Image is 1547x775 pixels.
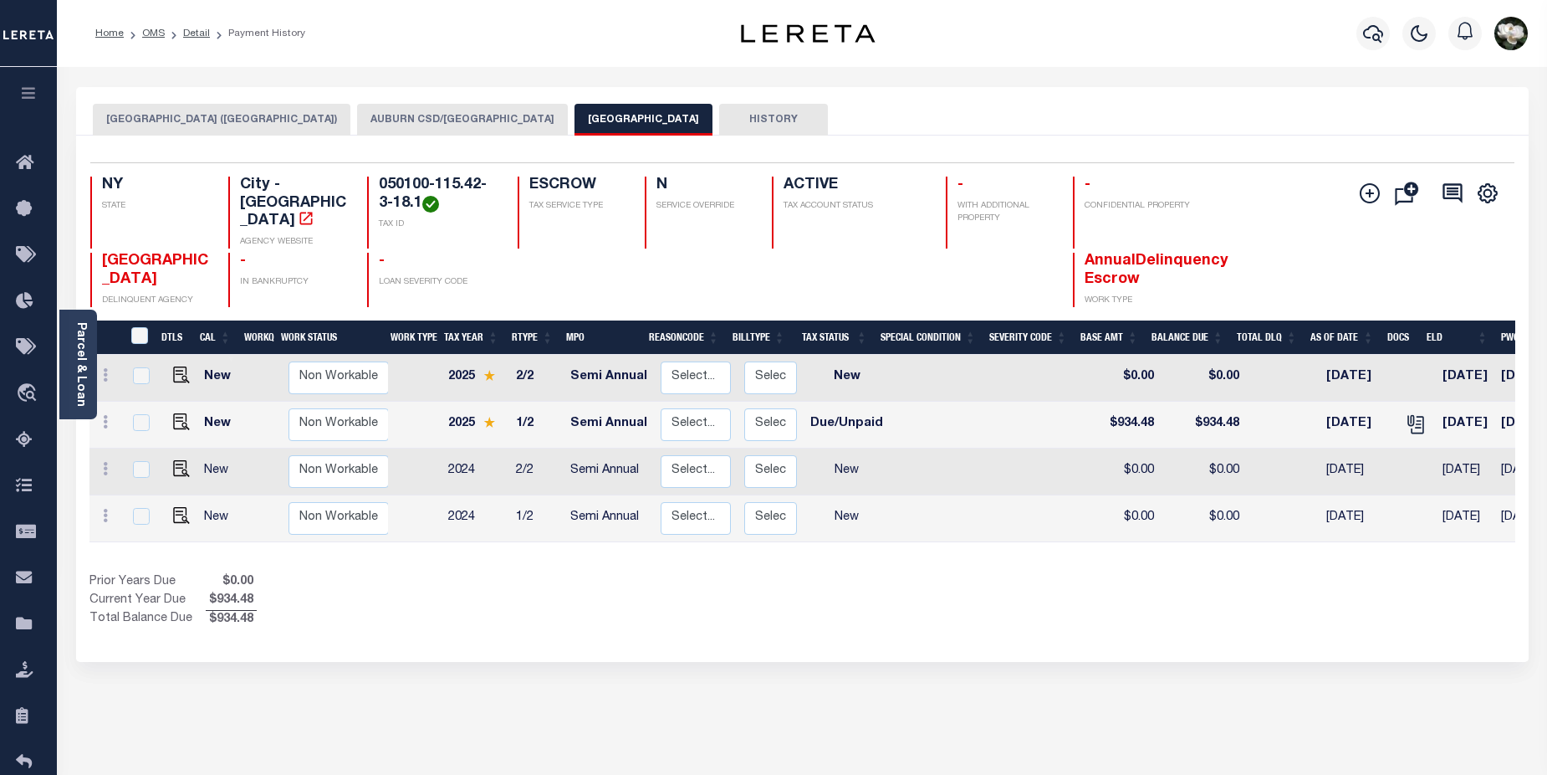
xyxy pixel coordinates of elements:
button: HISTORY [719,104,828,136]
td: 2024 [442,495,509,542]
td: Semi Annual [564,355,654,402]
th: MPO [559,321,642,355]
span: - [240,254,246,269]
th: Balance Due: activate to sort column ascending [1145,321,1230,355]
td: [DATE] [1436,402,1494,449]
td: Current Year Due [89,592,206,610]
img: Star.svg [483,417,495,428]
span: $0.00 [206,573,257,592]
p: TAX ID [379,218,498,231]
td: Semi Annual [564,402,654,449]
td: $0.00 [1161,495,1246,542]
p: IN BANKRUPTCY [240,276,347,289]
th: Tax Status: activate to sort column ascending [792,321,874,355]
img: Star.svg [483,370,495,381]
a: OMS [142,28,165,38]
img: logo-dark.svg [741,24,875,43]
th: Severity Code: activate to sort column ascending [983,321,1074,355]
p: LOAN SEVERITY CODE [379,276,498,289]
span: $934.48 [206,611,257,629]
td: New [197,402,243,449]
th: WorkQ [237,321,274,355]
td: $0.00 [1161,449,1246,495]
th: DTLS [155,321,193,355]
button: [GEOGRAPHIC_DATA] ([GEOGRAPHIC_DATA]) [93,104,350,136]
td: New [197,449,243,495]
th: Base Amt: activate to sort column ascending [1074,321,1145,355]
td: $934.48 [1090,402,1161,449]
a: Parcel & Loan [74,322,86,407]
th: BillType: activate to sort column ascending [726,321,792,355]
td: [DATE] [1436,449,1494,495]
th: Tax Year: activate to sort column ascending [437,321,505,355]
td: New [804,495,890,542]
td: New [197,495,243,542]
th: ReasonCode: activate to sort column ascending [642,321,726,355]
li: Payment History [210,26,305,41]
p: WORK TYPE [1085,295,1192,307]
p: STATE [102,200,209,213]
h4: NY [102,177,209,195]
h4: 050100-115.42-3-18.1 [379,177,498,213]
td: 2025 [442,355,509,402]
th: RType: activate to sort column ascending [505,321,559,355]
h4: City - [GEOGRAPHIC_DATA] [240,177,347,231]
th: ELD: activate to sort column ascending [1420,321,1494,355]
td: 1/2 [509,402,564,449]
td: [DATE] [1320,449,1396,495]
p: CONFIDENTIAL PROPERTY [1085,200,1192,213]
h4: ESCROW [529,177,625,195]
p: TAX SERVICE TYPE [529,200,625,213]
th: Special Condition: activate to sort column ascending [874,321,983,355]
td: [DATE] [1320,495,1396,542]
td: Semi Annual [564,449,654,495]
th: Total DLQ: activate to sort column ascending [1230,321,1304,355]
td: [DATE] [1320,355,1396,402]
h4: ACTIVE [784,177,926,195]
td: New [197,355,243,402]
td: [DATE] [1320,402,1396,449]
th: Work Type [384,321,437,355]
a: Detail [183,28,210,38]
th: Docs [1381,321,1420,355]
p: DELINQUENT AGENCY [102,295,209,307]
th: CAL: activate to sort column ascending [193,321,237,355]
td: Semi Annual [564,495,654,542]
a: Home [95,28,124,38]
span: - [379,254,385,269]
td: Prior Years Due [89,573,206,592]
td: 1/2 [509,495,564,542]
td: $0.00 [1090,495,1161,542]
td: New [804,355,890,402]
th: Work Status [274,321,387,355]
span: - [957,177,963,192]
td: $0.00 [1090,449,1161,495]
button: AUBURN CSD/[GEOGRAPHIC_DATA] [357,104,568,136]
th: &nbsp;&nbsp;&nbsp;&nbsp;&nbsp;&nbsp;&nbsp;&nbsp;&nbsp;&nbsp; [89,321,121,355]
td: Due/Unpaid [804,402,890,449]
td: $934.48 [1161,402,1246,449]
td: 2024 [442,449,509,495]
td: 2/2 [509,355,564,402]
th: As of Date: activate to sort column ascending [1304,321,1381,355]
td: [DATE] [1436,495,1494,542]
p: AGENCY WEBSITE [240,236,347,249]
h4: N [656,177,752,195]
td: 2025 [442,402,509,449]
i: travel_explore [16,383,43,405]
span: $934.48 [206,592,257,610]
span: AnnualDelinquency Escrow [1085,254,1228,287]
td: $0.00 [1090,355,1161,402]
p: TAX ACCOUNT STATUS [784,200,926,213]
p: SERVICE OVERRIDE [656,200,752,213]
td: 2/2 [509,449,564,495]
span: [GEOGRAPHIC_DATA] [102,254,208,287]
button: [GEOGRAPHIC_DATA] [574,104,712,136]
span: - [1085,177,1090,192]
td: Total Balance Due [89,610,206,629]
p: WITH ADDITIONAL PROPERTY [957,200,1053,225]
td: [DATE] [1436,355,1494,402]
td: $0.00 [1161,355,1246,402]
td: New [804,449,890,495]
th: &nbsp; [121,321,156,355]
